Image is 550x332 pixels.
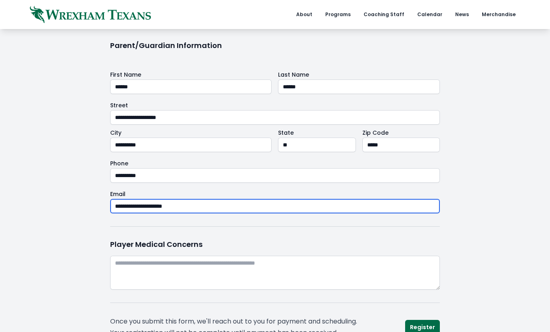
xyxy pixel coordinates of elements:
label: Street [110,100,440,110]
label: Phone [110,159,440,168]
legend: Parent/Guardian Information [110,41,222,50]
label: Zip Code [362,128,440,138]
legend: Player Medical Concerns [110,240,203,249]
label: State [278,128,356,138]
label: Email [110,189,440,199]
label: First Name [110,70,272,79]
label: City [110,128,272,138]
label: Last Name [278,70,440,79]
